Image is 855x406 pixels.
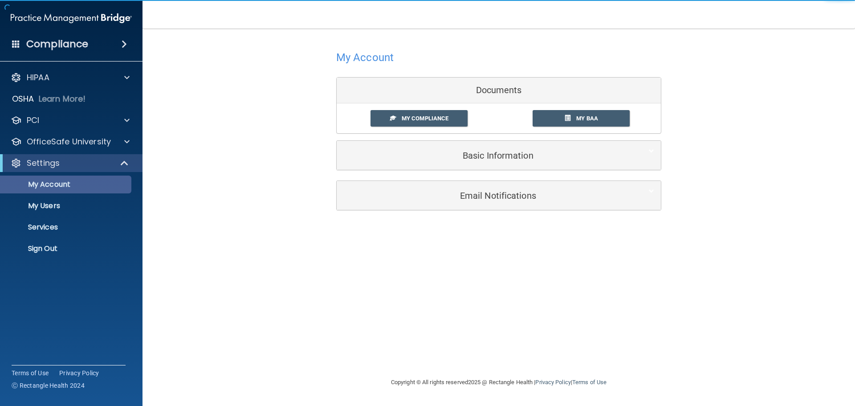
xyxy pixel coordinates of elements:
[6,180,127,189] p: My Account
[12,94,34,104] p: OSHA
[576,115,598,122] span: My BAA
[572,379,607,385] a: Terms of Use
[11,136,130,147] a: OfficeSafe University
[343,151,627,160] h5: Basic Information
[27,115,39,126] p: PCI
[336,368,661,397] div: Copyright © All rights reserved 2025 @ Rectangle Health | |
[12,381,85,390] span: Ⓒ Rectangle Health 2024
[343,191,627,201] h5: Email Notifications
[26,38,88,50] h4: Compliance
[39,94,86,104] p: Learn More!
[12,369,49,377] a: Terms of Use
[337,78,661,103] div: Documents
[336,52,394,63] h4: My Account
[6,223,127,232] p: Services
[59,369,99,377] a: Privacy Policy
[6,244,127,253] p: Sign Out
[402,115,448,122] span: My Compliance
[6,201,127,210] p: My Users
[11,115,130,126] a: PCI
[535,379,570,385] a: Privacy Policy
[343,145,654,165] a: Basic Information
[27,72,49,83] p: HIPAA
[11,72,130,83] a: HIPAA
[27,136,111,147] p: OfficeSafe University
[27,158,60,168] p: Settings
[343,185,654,205] a: Email Notifications
[11,158,129,168] a: Settings
[11,9,132,27] img: PMB logo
